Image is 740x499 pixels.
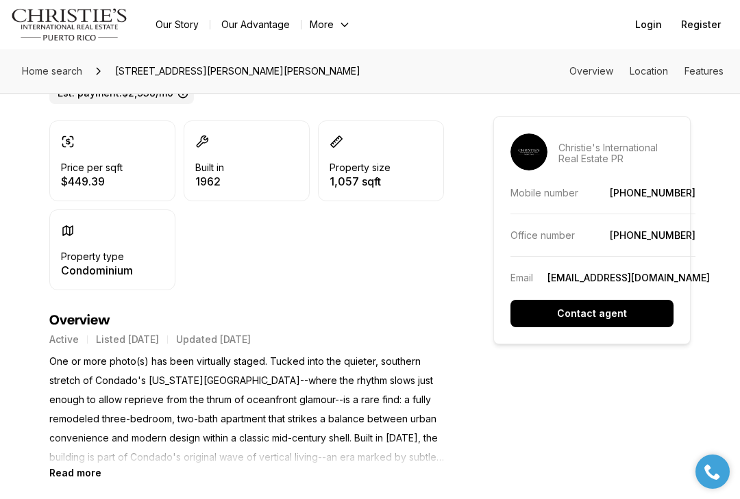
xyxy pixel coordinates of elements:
[510,300,674,327] button: Contact agent
[510,229,575,241] p: Office number
[510,187,578,199] p: Mobile number
[630,65,668,77] a: Skip to: Location
[635,19,662,30] span: Login
[330,162,391,173] p: Property size
[684,65,724,77] a: Skip to: Features
[176,334,251,345] p: Updated [DATE]
[569,65,613,77] a: Skip to: Overview
[49,334,79,345] p: Active
[610,187,695,199] a: [PHONE_NUMBER]
[61,251,124,262] p: Property type
[110,60,366,82] span: [STREET_ADDRESS][PERSON_NAME][PERSON_NAME]
[61,176,123,187] p: $449.39
[16,60,88,82] a: Home search
[610,229,695,241] a: [PHONE_NUMBER]
[11,8,128,41] img: logo
[49,352,444,467] p: One or more photo(s) has been virtually staged. Tucked into the quieter, southern stretch of Cond...
[61,265,133,276] p: Condominium
[558,142,674,164] p: Christie's International Real Estate PR
[210,15,301,34] a: Our Advantage
[49,82,194,104] label: Est. payment: $2,938/mo
[627,11,670,38] button: Login
[681,19,721,30] span: Register
[510,272,533,283] p: Email
[49,312,444,329] h4: Overview
[673,11,729,38] button: Register
[569,66,724,77] nav: Page section menu
[547,272,710,283] a: [EMAIL_ADDRESS][DOMAIN_NAME]
[96,334,159,345] p: Listed [DATE]
[301,15,359,34] button: More
[49,467,101,478] button: Read more
[61,162,123,173] p: Price per sqft
[22,65,82,77] span: Home search
[557,308,627,319] p: Contact agent
[330,176,391,187] p: 1,057 sqft
[145,15,210,34] a: Our Story
[195,176,224,187] p: 1962
[195,162,224,173] p: Built in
